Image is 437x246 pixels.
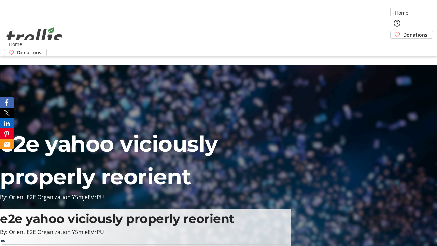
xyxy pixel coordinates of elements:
[17,49,41,56] span: Donations
[4,49,47,56] a: Donations
[395,9,408,16] span: Home
[391,9,412,16] a: Home
[9,41,22,48] span: Home
[390,31,433,39] a: Donations
[390,39,404,52] button: Cart
[4,20,65,54] img: Orient E2E Organization Y5mjeEVrPU's Logo
[4,41,26,48] a: Home
[403,31,427,38] span: Donations
[390,16,404,30] button: Help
